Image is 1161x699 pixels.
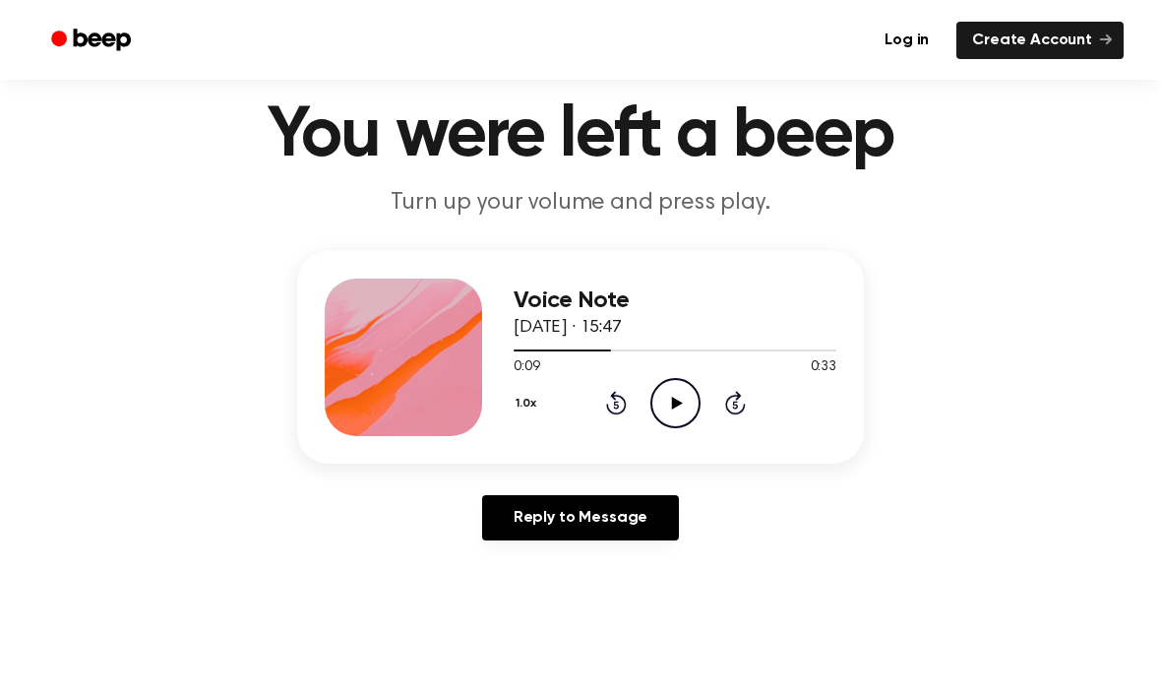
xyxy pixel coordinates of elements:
[514,318,622,336] span: [DATE] · 15:47
[37,21,149,59] a: Beep
[482,494,679,540] a: Reply to Message
[869,21,945,58] a: Log in
[956,21,1124,58] a: Create Account
[203,186,958,219] p: Turn up your volume and press play.
[811,356,836,377] span: 0:33
[514,286,836,313] h3: Voice Note
[77,99,1084,170] h1: You were left a beep
[514,386,544,419] button: 1.0x
[514,356,539,377] span: 0:09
